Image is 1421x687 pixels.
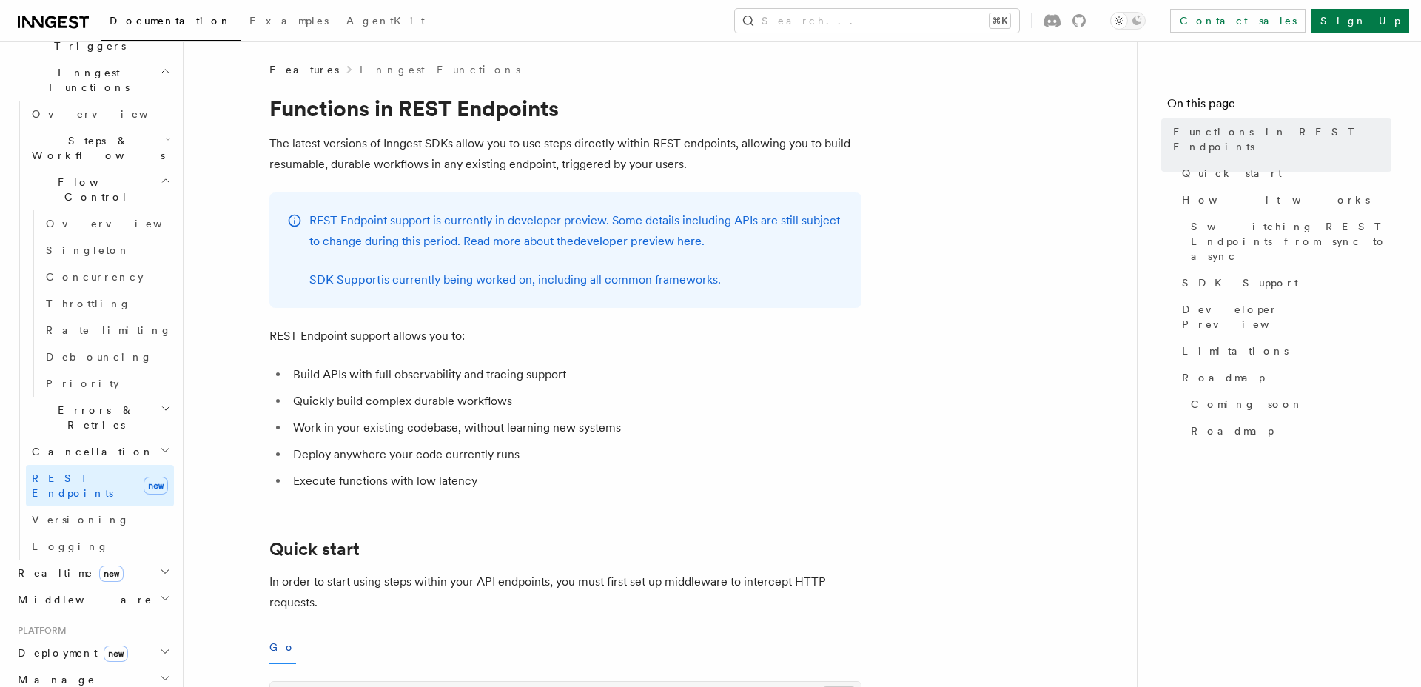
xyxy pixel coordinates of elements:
li: Work in your existing codebase, without learning new systems [289,418,861,438]
a: Switching REST Endpoints from sync to async [1185,213,1391,269]
a: Contact sales [1170,9,1306,33]
button: Cancellation [26,438,174,465]
a: Developer Preview [1176,296,1391,338]
a: Quick start [269,539,360,560]
button: Go [269,631,296,664]
span: Throttling [46,298,131,309]
button: Search...⌘K [735,9,1019,33]
span: Deployment [12,646,128,660]
p: is currently being worked on, including all common frameworks. [309,269,844,290]
a: SDK Support [309,272,381,286]
a: Concurrency [40,264,174,290]
a: Limitations [1176,338,1391,364]
span: Versioning [32,514,130,526]
span: How it works [1182,192,1370,207]
kbd: ⌘K [990,13,1010,28]
span: Rate limiting [46,324,172,336]
span: REST Endpoints [32,472,113,499]
a: Priority [40,370,174,397]
span: Roadmap [1191,423,1274,438]
a: Singleton [40,237,174,264]
span: AgentKit [346,15,425,27]
span: Developer Preview [1182,302,1391,332]
li: Deploy anywhere your code currently runs [289,444,861,465]
button: Toggle dark mode [1110,12,1146,30]
span: SDK Support [1182,275,1298,290]
a: Roadmap [1185,418,1391,444]
p: In order to start using steps within your API endpoints, you must first set up middleware to inte... [269,572,861,613]
a: Sign Up [1311,9,1409,33]
span: Steps & Workflows [26,133,165,163]
h1: Functions in REST Endpoints [269,95,861,121]
li: Build APIs with full observability and tracing support [289,364,861,385]
a: SDK Support [1176,269,1391,296]
a: Debouncing [40,343,174,370]
span: Errors & Retries [26,403,161,432]
a: Examples [241,4,337,40]
span: Coming soon [1191,397,1303,412]
a: Roadmap [1176,364,1391,391]
a: Logging [26,533,174,560]
a: Quick start [1176,160,1391,187]
span: Logging [32,540,109,552]
span: Debouncing [46,351,152,363]
span: Functions in REST Endpoints [1173,124,1391,154]
li: Quickly build complex durable workflows [289,391,861,412]
span: Features [269,62,339,77]
li: Execute functions with low latency [289,471,861,492]
div: Inngest Functions [12,101,174,560]
p: REST Endpoint support allows you to: [269,326,861,346]
div: Flow Control [26,210,174,397]
span: Manage [12,672,95,687]
p: The latest versions of Inngest SDKs allow you to use steps directly within REST endpoints, allowi... [269,133,861,175]
span: Switching REST Endpoints from sync to async [1191,219,1391,264]
a: Throttling [40,290,174,317]
a: How it works [1176,187,1391,213]
button: Flow Control [26,169,174,210]
span: Platform [12,625,67,637]
a: Versioning [26,506,174,533]
button: Realtimenew [12,560,174,586]
a: Functions in REST Endpoints [1167,118,1391,160]
span: new [144,477,168,495]
a: Overview [40,210,174,237]
span: new [104,646,128,662]
span: Inngest Functions [12,65,160,95]
h4: On this page [1167,95,1391,118]
span: Examples [249,15,329,27]
button: Deploymentnew [12,640,174,666]
span: Flow Control [26,175,161,204]
a: AgentKit [337,4,434,40]
button: Steps & Workflows [26,127,174,169]
span: Overview [32,108,184,120]
span: Priority [46,378,119,389]
span: Cancellation [26,444,154,459]
span: new [99,566,124,582]
span: Middleware [12,592,152,607]
span: Documentation [110,15,232,27]
a: Inngest Functions [360,62,520,77]
span: Realtime [12,566,124,580]
a: REST Endpointsnew [26,465,174,506]
a: Documentation [101,4,241,41]
a: developer preview here [574,234,702,248]
span: Limitations [1182,343,1289,358]
button: Middleware [12,586,174,613]
span: Overview [46,218,198,229]
span: Roadmap [1182,370,1265,385]
a: Coming soon [1185,391,1391,418]
button: Errors & Retries [26,397,174,438]
a: Rate limiting [40,317,174,343]
button: Inngest Functions [12,59,174,101]
a: Overview [26,101,174,127]
span: Quick start [1182,166,1282,181]
p: REST Endpoint support is currently in developer preview. Some details including APIs are still su... [309,210,844,252]
span: Concurrency [46,271,144,283]
span: Singleton [46,244,130,256]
